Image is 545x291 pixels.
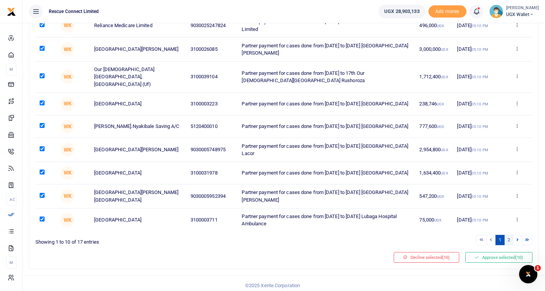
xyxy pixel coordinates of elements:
span: Add money [428,5,466,18]
td: [GEOGRAPHIC_DATA] [90,209,186,232]
span: Winnie Kihara [61,143,74,157]
span: Winnie Kihara [61,97,74,111]
td: [GEOGRAPHIC_DATA][PERSON_NAME] [90,138,186,162]
small: [PERSON_NAME] [506,5,539,11]
span: Winnie Kihara [61,213,74,227]
td: [DATE] [453,162,502,184]
span: Winnie Kihara [61,19,74,32]
td: [DATE] [453,14,502,37]
td: Partner payment for cases done from [DATE] to [DATE] [GEOGRAPHIC_DATA] [237,93,415,115]
td: Partner payment for cases done from [DATE] to 17th Our [DEMOGRAPHIC_DATA][GEOGRAPHIC_DATA] Rushoroza [237,61,415,93]
button: Decline selected(10) [394,252,459,263]
span: Winnie Kihara [61,166,74,180]
td: [PERSON_NAME].Nyakibale Saving A/C [90,115,186,138]
td: 547,200 [415,184,453,208]
img: logo-small [7,7,16,16]
span: (10) [515,255,523,260]
small: 05:10 PM [471,171,488,175]
td: Our [DEMOGRAPHIC_DATA][GEOGRAPHIC_DATA], [GEOGRAPHIC_DATA] (Uf) [90,61,186,93]
td: 1,634,400 [415,162,453,184]
span: Winnie Kihara [61,120,74,133]
span: Winnie Kihara [61,42,74,56]
td: 9030005748975 [186,138,237,162]
iframe: Intercom live chat [519,265,537,283]
td: Partner payment for cases done from [DATE] to [DATE] [GEOGRAPHIC_DATA] Lacor [237,138,415,162]
td: [DATE] [453,93,502,115]
small: 05:10 PM [471,218,488,222]
li: M [6,63,16,76]
small: UGX [441,47,448,52]
li: Wallet ballance [375,5,428,18]
small: 05:10 PM [471,148,488,152]
small: UGX [437,102,444,106]
a: logo-small logo-large logo-large [7,8,16,14]
td: 2,954,800 [415,138,453,162]
td: 3100039104 [186,61,237,93]
td: 3100026085 [186,37,237,61]
small: UGX [441,75,448,79]
span: Winnie Kihara [61,70,74,84]
td: 3,000,000 [415,37,453,61]
a: profile-user [PERSON_NAME] UGX Wallet [489,5,539,18]
a: Add money [428,8,466,14]
td: 9030005952394 [186,184,237,208]
small: UGX [437,124,444,129]
small: UGX [441,148,448,152]
td: Partner payment for cases done from [DATE] to [DATE] [GEOGRAPHIC_DATA] [237,115,415,138]
td: Reliance Medicare Limited [90,14,186,37]
td: [GEOGRAPHIC_DATA] [90,162,186,184]
span: Rescue Connect Limited [46,8,102,15]
td: 496,000 [415,14,453,37]
td: 777,600 [415,115,453,138]
td: [DATE] [453,115,502,138]
small: UGX [437,24,444,28]
small: 05:10 PM [471,102,488,106]
td: 238,746 [415,93,453,115]
a: UGX 28,903,133 [378,5,425,18]
div: Showing 1 to 10 of 17 entries [35,234,281,246]
small: UGX [441,171,448,175]
td: 5120400010 [186,115,237,138]
td: [GEOGRAPHIC_DATA] [90,93,186,115]
li: Ac [6,193,16,206]
a: 1 [495,235,505,245]
td: 3100031978 [186,162,237,184]
td: 9030025247824 [186,14,237,37]
td: Partner payment for cases done from [DATE] to [DATE] [GEOGRAPHIC_DATA][PERSON_NAME] [237,37,415,61]
small: 05:10 PM [471,24,488,28]
li: Toup your wallet [428,5,466,18]
td: [DATE] [453,138,502,162]
span: 1 [535,265,541,271]
td: [GEOGRAPHIC_DATA][PERSON_NAME] [GEOGRAPHIC_DATA] [90,184,186,208]
li: M [6,256,16,269]
td: 3100003711 [186,209,237,232]
small: 05:10 PM [471,124,488,129]
td: Partner payment for cases done from [DATE] to 17th Reliance Medicare Limited [237,14,415,37]
a: 2 [504,235,513,245]
img: profile-user [489,5,503,18]
span: UGX Wallet [506,11,539,18]
td: 1,712,400 [415,61,453,93]
td: [GEOGRAPHIC_DATA][PERSON_NAME] [90,37,186,61]
td: Partner payment for cases done from [DATE] to [DATE] Lubaga Hospital Ambulance [237,209,415,232]
td: [DATE] [453,37,502,61]
td: 3100003223 [186,93,237,115]
td: Partner payment for cases done from [DATE] to [DATE] [GEOGRAPHIC_DATA][PERSON_NAME] [237,184,415,208]
small: 05:10 PM [471,47,488,52]
small: 05:10 PM [471,194,488,199]
small: 05:10 PM [471,75,488,79]
small: UGX [437,194,444,199]
span: Winnie Kihara [61,189,74,203]
td: [DATE] [453,184,502,208]
small: UGX [434,218,441,222]
td: [DATE] [453,209,502,232]
td: 75,000 [415,209,453,232]
button: Approve selected(10) [465,252,532,263]
span: (10) [442,255,450,260]
td: [DATE] [453,61,502,93]
span: UGX 28,903,133 [384,8,419,15]
td: Partner payment for cases done from [DATE] to [DATE] [GEOGRAPHIC_DATA] [237,162,415,184]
